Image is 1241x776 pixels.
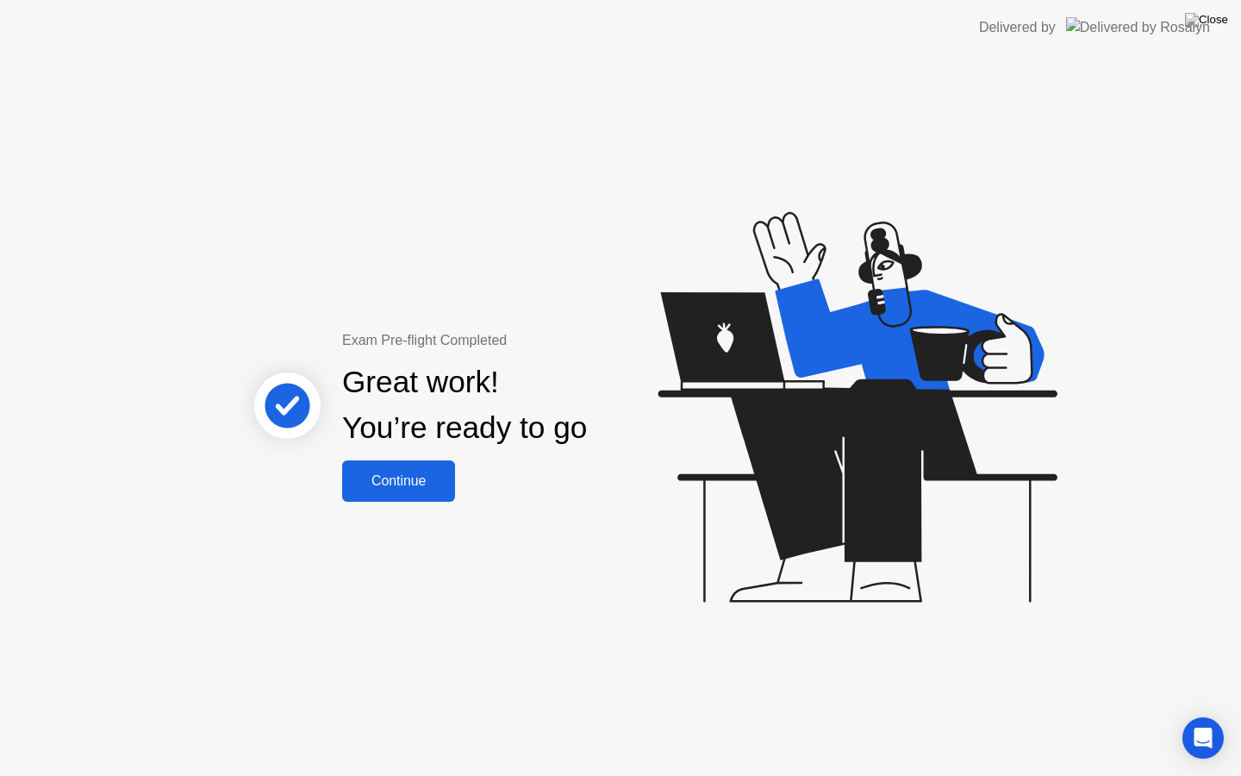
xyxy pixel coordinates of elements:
img: Close [1185,13,1228,27]
div: Continue [347,473,450,489]
button: Continue [342,460,455,502]
div: Exam Pre-flight Completed [342,330,698,351]
div: Great work! You’re ready to go [342,360,587,451]
img: Delivered by Rosalyn [1066,17,1210,37]
div: Delivered by [979,17,1056,38]
div: Open Intercom Messenger [1182,717,1224,759]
